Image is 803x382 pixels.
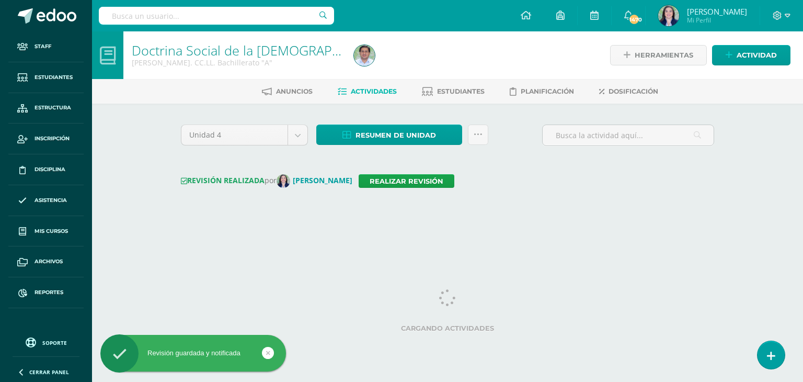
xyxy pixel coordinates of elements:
[181,174,714,188] div: por
[35,227,68,235] span: Mis cursos
[628,14,640,25] span: 1470
[35,134,70,143] span: Inscripción
[35,104,71,112] span: Estructura
[687,16,747,25] span: Mi Perfil
[29,368,69,376] span: Cerrar panel
[422,83,485,100] a: Estudiantes
[100,349,286,358] div: Revisión guardada y notificada
[42,339,67,346] span: Soporte
[599,83,658,100] a: Dosificación
[181,175,265,185] strong: REVISIÓN REALIZADA
[543,125,714,145] input: Busca la actividad aquí...
[8,185,84,216] a: Asistencia
[99,7,334,25] input: Busca un usuario...
[181,125,307,145] a: Unidad 4
[35,42,51,51] span: Staff
[13,335,79,349] a: Soporte
[277,174,290,188] img: 1ebd61bf2620e67e704aa2506bec2650.png
[181,324,714,332] label: Cargando actividades
[351,87,397,95] span: Actividades
[635,46,693,65] span: Herramientas
[610,45,707,65] a: Herramientas
[658,5,679,26] img: 5906865b528be9ca3f0fa4c27820edfe.png
[355,126,436,145] span: Resumen de unidad
[359,174,454,188] a: Realizar revisión
[132,58,341,68] div: Quinto Bach. CC.LL. Bachillerato 'A'
[132,43,341,58] h1: Doctrina Social de la Iglesia
[8,93,84,124] a: Estructura
[8,246,84,277] a: Archivos
[712,45,790,65] a: Actividad
[262,83,313,100] a: Anuncios
[338,83,397,100] a: Actividades
[737,46,777,65] span: Actividad
[293,175,352,185] strong: [PERSON_NAME]
[354,45,375,66] img: 083b1af04f9fe0918e6b283010923b5f.png
[521,87,574,95] span: Planificación
[8,277,84,308] a: Reportes
[132,41,394,59] a: Doctrina Social de la [DEMOGRAPHIC_DATA]
[277,175,359,185] a: [PERSON_NAME]
[437,87,485,95] span: Estudiantes
[35,288,63,297] span: Reportes
[189,125,280,145] span: Unidad 4
[8,154,84,185] a: Disciplina
[35,257,63,266] span: Archivos
[276,87,313,95] span: Anuncios
[8,62,84,93] a: Estudiantes
[8,31,84,62] a: Staff
[35,73,73,82] span: Estudiantes
[35,196,67,205] span: Asistencia
[8,216,84,247] a: Mis cursos
[316,125,462,145] a: Resumen de unidad
[687,6,747,17] span: [PERSON_NAME]
[35,165,65,174] span: Disciplina
[510,83,574,100] a: Planificación
[8,123,84,154] a: Inscripción
[609,87,658,95] span: Dosificación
